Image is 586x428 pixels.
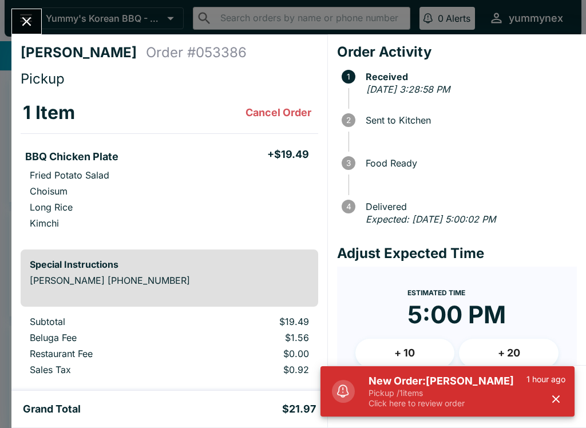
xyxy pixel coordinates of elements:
text: 2 [346,116,351,125]
span: Received [360,72,577,82]
h4: Adjust Expected Time [337,245,577,262]
table: orders table [21,92,318,240]
button: Close [12,9,41,34]
span: Estimated Time [407,288,465,297]
p: $0.00 [199,348,309,359]
em: [DATE] 3:28:58 PM [366,84,450,95]
p: Beluga Fee [30,332,181,343]
h5: Grand Total [23,402,81,416]
button: + 20 [459,339,559,367]
p: Choisum [30,185,68,197]
p: $1.56 [199,332,309,343]
p: Fried Potato Salad [30,169,109,181]
text: 1 [347,72,350,81]
h5: $21.97 [282,402,316,416]
table: orders table [21,316,318,380]
h5: New Order: [PERSON_NAME] [369,374,526,388]
h4: Order # 053386 [146,44,247,61]
text: 3 [346,158,351,168]
em: Expected: [DATE] 5:00:02 PM [366,213,496,225]
span: Sent to Kitchen [360,115,577,125]
p: $19.49 [199,316,309,327]
h5: + $19.49 [267,148,309,161]
p: Subtotal [30,316,181,327]
text: 4 [346,202,351,211]
p: Kimchi [30,217,59,229]
h4: Order Activity [337,43,577,61]
h6: Special Instructions [30,259,309,270]
p: Pickup / 1 items [369,388,526,398]
h5: BBQ Chicken Plate [25,150,118,164]
span: Delivered [360,201,577,212]
time: 5:00 PM [407,300,506,330]
span: Food Ready [360,158,577,168]
p: [PERSON_NAME] [PHONE_NUMBER] [30,275,309,286]
p: Restaurant Fee [30,348,181,359]
p: Click here to review order [369,398,526,409]
h3: 1 Item [23,101,75,124]
p: Sales Tax [30,364,181,375]
p: $0.92 [199,364,309,375]
h4: [PERSON_NAME] [21,44,146,61]
button: + 10 [355,339,455,367]
p: Long Rice [30,201,73,213]
span: Pickup [21,70,65,87]
p: 1 hour ago [526,374,565,385]
button: Cancel Order [241,101,316,124]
